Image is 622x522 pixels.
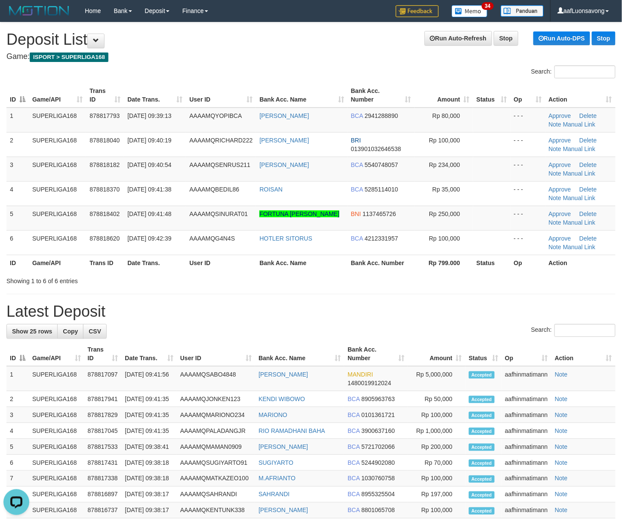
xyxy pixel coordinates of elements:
[473,83,511,108] th: Status: activate to sort column ascending
[429,137,460,144] span: Rp 100,000
[502,439,551,455] td: aafhinmatimann
[563,219,596,226] a: Manual Link
[121,366,176,391] td: [DATE] 09:41:56
[555,443,568,450] a: Note
[549,210,571,217] a: Approve
[6,471,29,487] td: 7
[579,235,597,242] a: Delete
[351,112,363,119] span: BCA
[29,230,86,255] td: SUPERLIGA168
[361,475,395,482] span: Copy 1030760758 to clipboard
[259,371,308,378] a: [PERSON_NAME]
[469,396,495,403] span: Accepted
[408,503,465,519] td: Rp 100,000
[177,455,255,471] td: AAAAMQSUGIYARTO91
[579,161,597,168] a: Delete
[563,244,596,250] a: Manual Link
[429,210,460,217] span: Rp 250,000
[555,427,568,434] a: Note
[533,31,590,45] a: Run Auto-DPS
[177,487,255,503] td: AAAAMQSAHRANDI
[531,324,616,337] label: Search:
[121,503,176,519] td: [DATE] 09:38:17
[29,407,84,423] td: SUPERLIGA168
[121,471,176,487] td: [DATE] 09:38:18
[84,503,122,519] td: 878816737
[89,161,120,168] span: 878818182
[592,31,616,45] a: Stop
[259,491,289,498] a: SAHRANDI
[502,455,551,471] td: aafhinmatimann
[259,411,287,418] a: MARIONO
[259,443,308,450] a: [PERSON_NAME]
[89,186,120,193] span: 878818370
[189,112,242,119] span: AAAAMQYOPIBCA
[469,507,495,515] span: Accepted
[351,161,363,168] span: BCA
[189,137,252,144] span: AAAAMQRICHARD222
[555,475,568,482] a: Note
[361,395,395,402] span: Copy 8905963763 to clipboard
[29,181,86,206] td: SUPERLIGA168
[348,443,360,450] span: BCA
[473,255,511,271] th: Status
[259,427,325,434] a: RIO RAMADHANI BAHA
[29,423,84,439] td: SUPERLIGA168
[6,324,58,339] a: Show 25 rows
[89,112,120,119] span: 878817793
[29,206,86,230] td: SUPERLIGA168
[549,161,571,168] a: Approve
[344,342,408,366] th: Bank Acc. Number: activate to sort column ascending
[6,423,29,439] td: 4
[189,186,239,193] span: AAAAMQBEDIL86
[29,391,84,407] td: SUPERLIGA168
[555,395,568,402] a: Note
[361,459,395,466] span: Copy 5244902080 to clipboard
[549,235,571,242] a: Approve
[121,423,176,439] td: [DATE] 09:41:35
[502,391,551,407] td: aafhinmatimann
[429,235,460,242] span: Rp 100,000
[469,412,495,419] span: Accepted
[177,391,255,407] td: AAAAMQJONKEN123
[189,161,250,168] span: AAAAMQSENRUS211
[469,371,495,379] span: Accepted
[555,371,568,378] a: Note
[256,255,347,271] th: Bank Acc. Name
[89,137,120,144] span: 878818040
[259,210,339,217] a: FORTUNA [PERSON_NAME]
[511,230,545,255] td: - - -
[84,423,122,439] td: 878817045
[348,380,391,386] span: Copy 1480019912024 to clipboard
[432,112,460,119] span: Rp 80,000
[127,161,171,168] span: [DATE] 09:40:54
[121,342,176,366] th: Date Trans.: activate to sort column ascending
[89,328,101,335] span: CSV
[563,170,596,177] a: Manual Link
[502,471,551,487] td: aafhinmatimann
[351,145,401,152] span: Copy 013901032646538 to clipboard
[121,455,176,471] td: [DATE] 09:38:18
[127,235,171,242] span: [DATE] 09:42:39
[29,108,86,133] td: SUPERLIGA168
[84,471,122,487] td: 878817338
[531,65,616,78] label: Search:
[365,112,398,119] span: Copy 2941288890 to clipboard
[348,507,360,514] span: BCA
[6,342,29,366] th: ID: activate to sort column descending
[361,411,395,418] span: Copy 0101361721 to clipboard
[259,475,296,482] a: M.AFRIANTO
[408,342,465,366] th: Amount: activate to sort column ascending
[84,487,122,503] td: 878816897
[6,157,29,181] td: 3
[579,112,597,119] a: Delete
[84,455,122,471] td: 878817431
[29,439,84,455] td: SUPERLIGA168
[563,145,596,152] a: Manual Link
[256,83,347,108] th: Bank Acc. Name: activate to sort column ascending
[86,83,124,108] th: Trans ID: activate to sort column ascending
[84,439,122,455] td: 878817533
[511,108,545,133] td: - - -
[501,5,544,17] img: panduan.png
[84,366,122,391] td: 878817097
